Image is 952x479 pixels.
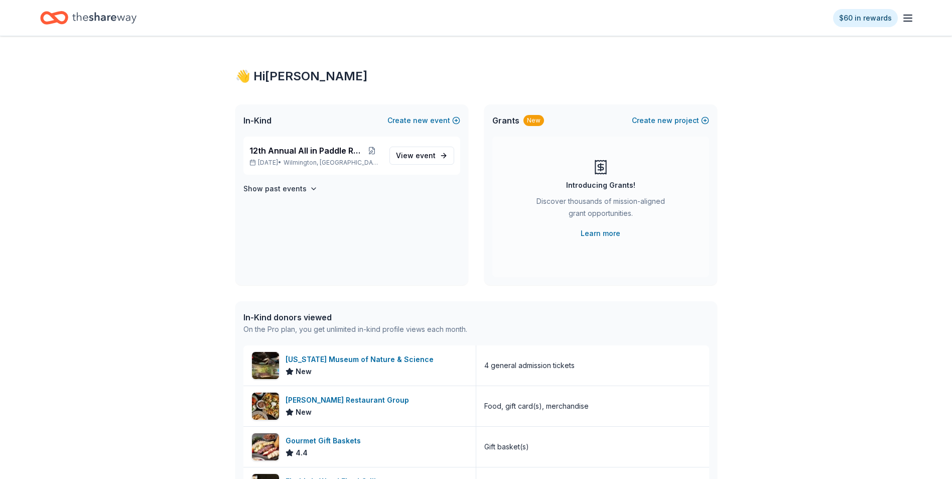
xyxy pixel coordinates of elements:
span: Grants [492,114,519,127]
div: 👋 Hi [PERSON_NAME] [235,68,717,84]
span: In-Kind [243,114,271,127]
div: Gift basket(s) [484,441,529,453]
div: Food, gift card(s), merchandise [484,400,589,412]
h4: Show past events [243,183,307,195]
div: [US_STATE] Museum of Nature & Science [286,353,438,366]
button: Show past events [243,183,318,195]
div: 4 general admission tickets [484,360,575,372]
button: Createnewevent [387,114,460,127]
span: 4.4 [296,447,308,459]
a: Learn more [581,227,620,240]
a: View event [389,147,454,165]
img: Image for Gourmet Gift Baskets [252,433,279,460]
div: [PERSON_NAME] Restaurant Group [286,394,413,406]
div: Gourmet Gift Baskets [286,435,365,447]
span: new [657,114,672,127]
div: In-Kind donors viewed [243,311,467,323]
span: New [296,366,312,378]
button: Createnewproject [632,114,709,127]
p: [DATE] • [249,159,381,167]
div: Discover thousands of mission-aligned grant opportunities. [532,195,669,223]
span: Wilmington, [GEOGRAPHIC_DATA] [284,159,381,167]
img: Image for Delaware Museum of Nature & Science [252,352,279,379]
span: New [296,406,312,418]
a: Home [40,6,137,30]
img: Image for Martuscelli Restaurant Group [252,393,279,420]
div: Introducing Grants! [566,179,635,191]
div: On the Pro plan, you get unlimited in-kind profile views each month. [243,323,467,335]
span: event [416,151,436,160]
span: 12th Annual All in Paddle Raffle [249,145,363,157]
span: View [396,150,436,162]
a: $60 in rewards [833,9,898,27]
span: new [413,114,428,127]
div: New [523,115,544,126]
